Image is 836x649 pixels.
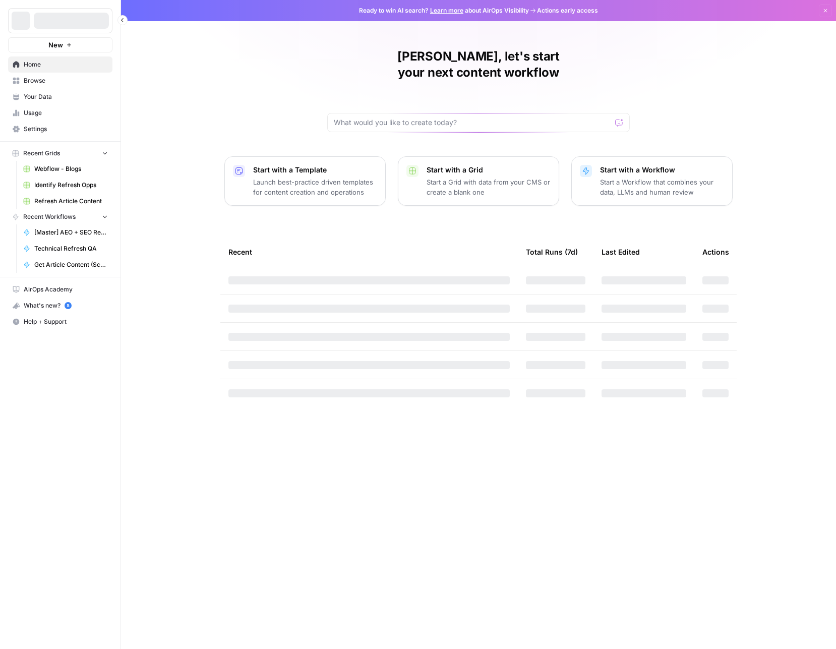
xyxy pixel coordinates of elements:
span: Recent Grids [23,149,60,158]
input: What would you like to create today? [334,117,611,128]
a: Technical Refresh QA [19,241,112,257]
span: Get Article Content (Scrape) [34,260,108,269]
a: Webflow - Blogs [19,161,112,177]
a: Refresh Article Content [19,193,112,209]
button: New [8,37,112,52]
a: Identify Refresh Opps [19,177,112,193]
text: 5 [67,303,69,308]
p: Start with a Grid [427,165,551,175]
p: Start with a Template [253,165,377,175]
span: Usage [24,108,108,117]
h1: [PERSON_NAME], let's start your next content workflow [327,48,630,81]
button: Start with a TemplateLaunch best-practice driven templates for content creation and operations [224,156,386,206]
span: Refresh Article Content [34,197,108,206]
span: Help + Support [24,317,108,326]
div: Total Runs (7d) [526,238,578,266]
span: Home [24,60,108,69]
p: Start with a Workflow [600,165,724,175]
a: Learn more [430,7,463,14]
button: Recent Workflows [8,209,112,224]
a: Get Article Content (Scrape) [19,257,112,273]
button: Recent Grids [8,146,112,161]
a: Usage [8,105,112,121]
div: Last Edited [602,238,640,266]
a: [Master] AEO + SEO Refresh [19,224,112,241]
span: Webflow - Blogs [34,164,108,173]
span: Settings [24,125,108,134]
span: New [48,40,63,50]
button: What's new? 5 [8,298,112,314]
span: Technical Refresh QA [34,244,108,253]
button: Start with a WorkflowStart a Workflow that combines your data, LLMs and human review [571,156,733,206]
span: Recent Workflows [23,212,76,221]
a: 5 [65,302,72,309]
p: Start a Grid with data from your CMS or create a blank one [427,177,551,197]
span: [Master] AEO + SEO Refresh [34,228,108,237]
a: Your Data [8,89,112,105]
span: Identify Refresh Opps [34,181,108,190]
span: Actions early access [537,6,598,15]
a: Browse [8,73,112,89]
a: Home [8,56,112,73]
span: Browse [24,76,108,85]
span: Ready to win AI search? about AirOps Visibility [359,6,529,15]
span: Your Data [24,92,108,101]
div: Actions [702,238,729,266]
a: AirOps Academy [8,281,112,298]
span: AirOps Academy [24,285,108,294]
p: Launch best-practice driven templates for content creation and operations [253,177,377,197]
div: What's new? [9,298,112,313]
button: Start with a GridStart a Grid with data from your CMS or create a blank one [398,156,559,206]
button: Help + Support [8,314,112,330]
a: Settings [8,121,112,137]
div: Recent [228,238,510,266]
p: Start a Workflow that combines your data, LLMs and human review [600,177,724,197]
